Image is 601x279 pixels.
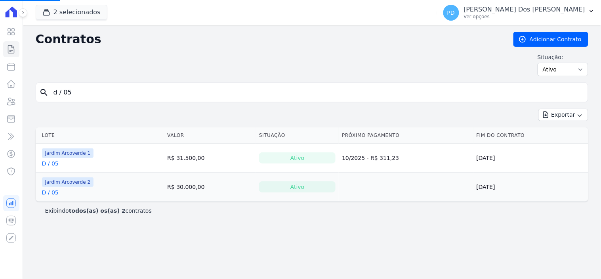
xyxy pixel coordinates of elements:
i: search [39,88,49,97]
p: Exibindo contratos [45,207,152,215]
a: 10/2025 - R$ 311,23 [342,155,399,161]
span: Jardim Arcoverde 1 [42,148,94,158]
button: PD [PERSON_NAME] Dos [PERSON_NAME] Ver opções [437,2,601,24]
td: [DATE] [473,173,588,202]
td: [DATE] [473,144,588,173]
span: Jardim Arcoverde 2 [42,177,94,187]
a: D / 05 [42,160,59,167]
p: Ver opções [464,13,585,20]
div: Ativo [259,181,336,192]
a: Adicionar Contrato [513,32,588,47]
th: Valor [164,127,256,144]
input: Buscar por nome do lote [49,85,585,100]
a: D / 05 [42,189,59,196]
p: [PERSON_NAME] Dos [PERSON_NAME] [464,6,585,13]
th: Situação [256,127,339,144]
button: Exportar [538,109,588,121]
th: Fim do Contrato [473,127,588,144]
td: R$ 30.000,00 [164,173,256,202]
h2: Contratos [36,32,501,46]
span: PD [447,10,455,15]
div: Ativo [259,152,336,164]
td: R$ 31.500,00 [164,144,256,173]
b: todos(as) os(as) 2 [69,208,126,214]
th: Próximo Pagamento [339,127,473,144]
th: Lote [36,127,164,144]
label: Situação: [538,53,588,61]
button: 2 selecionados [36,5,107,20]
